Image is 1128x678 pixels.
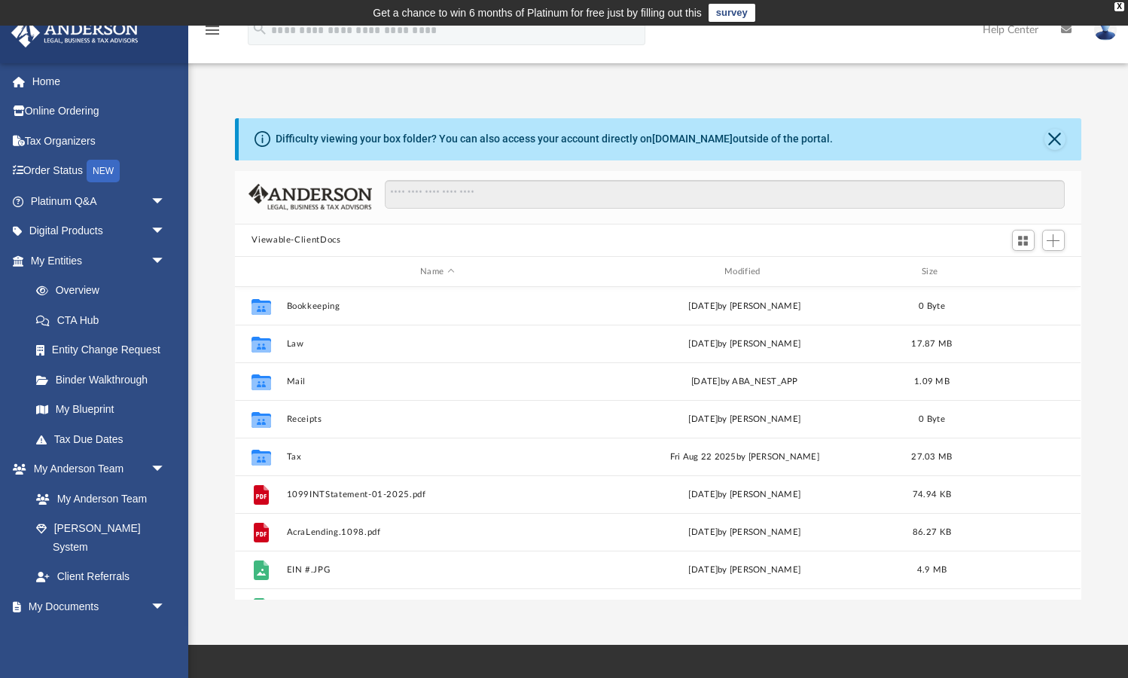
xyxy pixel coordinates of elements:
img: Anderson Advisors Platinum Portal [7,18,143,47]
span: arrow_drop_down [151,591,181,622]
div: close [1114,2,1124,11]
a: survey [709,4,755,22]
i: search [252,20,268,37]
span: 17.87 MB [912,340,953,348]
a: Client Referrals [21,562,181,592]
a: [PERSON_NAME] System [21,514,181,562]
span: 86.27 KB [913,528,951,536]
button: 1099INTStatement-01-2025.pdf [287,490,588,499]
span: arrow_drop_down [151,454,181,485]
div: Get a chance to win 6 months of Platinum for free just by filling out this [373,4,702,22]
div: grid [235,287,1081,600]
div: [DATE] by [PERSON_NAME] [594,563,895,577]
a: My Blueprint [21,395,181,425]
button: Tax [287,452,588,462]
button: Add [1042,230,1065,251]
a: Platinum Q&Aarrow_drop_down [11,186,188,216]
a: [DOMAIN_NAME] [652,133,733,145]
div: Name [286,265,587,279]
img: User Pic [1094,19,1117,41]
span: arrow_drop_down [151,216,181,247]
div: [DATE] by [PERSON_NAME] [594,337,895,351]
a: Box [21,621,173,652]
div: Modified [594,265,895,279]
span: arrow_drop_down [151,186,181,217]
span: 1.09 MB [914,377,950,386]
div: Fri Aug 22 2025 by [PERSON_NAME] [594,450,895,464]
div: [DATE] by ABA_NEST_APP [594,375,895,389]
button: EIN #.JPG [287,565,588,575]
div: [DATE] by [PERSON_NAME] [594,413,895,426]
button: Receipts [287,414,588,424]
button: AcraLending.1098.pdf [287,527,588,537]
span: 0 Byte [919,302,946,310]
button: Law [287,339,588,349]
span: 4.9 MB [917,566,947,574]
a: My Anderson Teamarrow_drop_down [11,454,181,484]
a: CTA Hub [21,305,188,335]
button: Switch to Grid View [1012,230,1035,251]
a: menu [203,29,221,39]
div: id [242,265,279,279]
div: id [969,265,1075,279]
div: [DATE] by [PERSON_NAME] [594,300,895,313]
span: arrow_drop_down [151,246,181,276]
a: Tax Organizers [11,126,188,156]
button: Mail [287,377,588,386]
span: 27.03 MB [912,453,953,461]
a: Entity Change Request [21,335,188,365]
a: Binder Walkthrough [21,365,188,395]
span: 0 Byte [919,415,946,423]
input: Search files and folders [385,180,1065,209]
div: Difficulty viewing your box folder? You can also access your account directly on outside of the p... [276,131,833,147]
a: Tax Due Dates [21,424,188,454]
a: My Entitiesarrow_drop_down [11,246,188,276]
span: 74.94 KB [913,490,951,499]
a: Home [11,66,188,96]
button: Bookkeeping [287,301,588,311]
a: Overview [21,276,188,306]
div: [DATE] by [PERSON_NAME] [594,488,895,502]
a: My Documentsarrow_drop_down [11,591,181,621]
a: Order StatusNEW [11,156,188,187]
div: NEW [87,160,120,182]
a: Digital Productsarrow_drop_down [11,216,188,246]
button: Close [1044,129,1066,150]
div: Size [902,265,962,279]
div: [DATE] by [PERSON_NAME] [594,526,895,539]
i: menu [203,21,221,39]
a: My Anderson Team [21,484,173,514]
button: Viewable-ClientDocs [252,234,340,247]
a: Online Ordering [11,96,188,127]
